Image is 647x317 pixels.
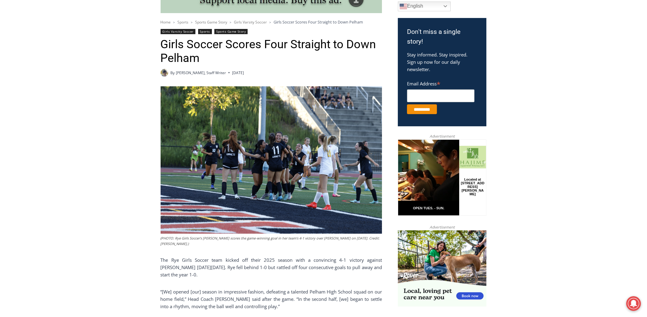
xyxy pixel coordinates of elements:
[214,29,248,34] a: Sports Game Story
[173,20,175,24] span: >
[160,61,283,74] span: Intern @ [DOMAIN_NAME]
[161,86,382,234] img: (PHOTO: Rye Girls Soccer's Samantha Yeh scores a goal in her team's 4-1 victory over Pelham on Se...
[161,38,382,65] h1: Girls Soccer Scores Four Straight to Down Pelham
[176,70,226,75] a: [PERSON_NAME], Staff Writer
[407,77,474,88] label: Email Address
[178,20,189,25] a: Sports
[161,69,168,77] img: (PHOTO: MyRye.com 2024 Head Intern, Editor and now Staff Writer Charlie Morris. Contributed.)Char...
[407,51,477,73] p: Stay informed. Stay inspired. Sign up now for our daily newsletter.
[230,20,232,24] span: >
[154,0,289,59] div: "I learned about the history of a place I’d honestly never considered even as a resident of [GEOG...
[274,19,363,25] span: Girls Soccer Scores Four Straight to Down Pelham
[423,133,461,139] span: Advertisement
[161,256,382,278] p: The Rye Girls Soccer team kicked off their 2025 season with a convincing 4-1 victory against [PER...
[161,29,196,34] a: Girls Varsity Soccer
[63,38,87,73] div: Located at [STREET_ADDRESS][PERSON_NAME]
[400,3,407,10] img: en
[232,70,244,76] time: [DATE]
[2,63,60,86] span: Open Tues. - Sun. [PHONE_NUMBER]
[161,288,382,310] p: “[We] opened [our] season in impressive fashion, defeating a talented Pelham High School squad on...
[423,224,461,230] span: Advertisement
[270,20,271,24] span: >
[147,59,296,76] a: Intern @ [DOMAIN_NAME]
[191,20,193,24] span: >
[198,29,212,34] a: Sports
[161,19,382,25] nav: Breadcrumbs
[0,61,61,76] a: Open Tues. - Sun. [PHONE_NUMBER]
[161,69,168,77] a: Author image
[171,70,175,76] span: By
[398,2,451,11] a: English
[161,236,382,246] figcaption: (PHOTO: Rye Girls Soccer’s [PERSON_NAME] scores the game-winning goal in her team’s 4-1 victory o...
[161,20,171,25] a: Home
[234,20,267,25] a: Girls Varsity Soccer
[407,27,477,46] h3: Don't miss a single story!
[195,20,227,25] a: Sports Game Story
